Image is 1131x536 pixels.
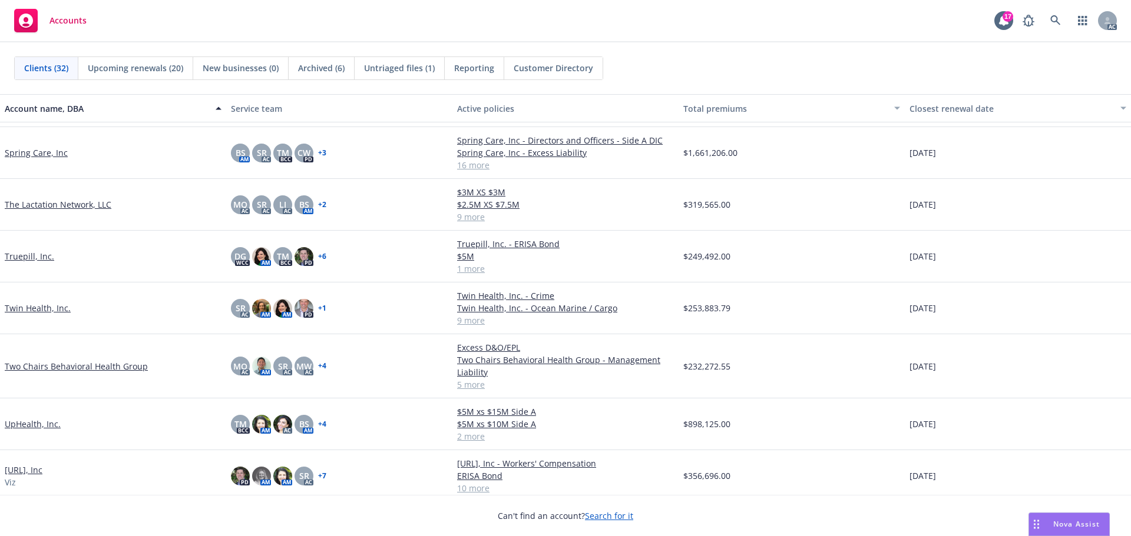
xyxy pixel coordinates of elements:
[277,250,289,262] span: TM
[910,470,936,482] span: [DATE]
[257,198,267,211] span: SR
[457,378,674,391] a: 5 more
[457,159,674,171] a: 16 more
[273,299,292,318] img: photo
[457,418,674,430] a: $5M xs $10M Side A
[277,147,289,159] span: TM
[252,357,271,375] img: photo
[457,147,674,159] a: Spring Care, Inc - Excess Liability
[278,360,288,372] span: SR
[233,198,247,211] span: MQ
[514,62,593,74] span: Customer Directory
[1029,512,1110,536] button: Nova Assist
[683,102,887,115] div: Total premiums
[457,102,674,115] div: Active policies
[9,4,91,37] a: Accounts
[231,102,448,115] div: Service team
[233,360,247,372] span: MQ
[457,470,674,482] a: ERISA Bond
[1003,11,1013,22] div: 17
[252,415,271,434] img: photo
[905,94,1131,122] button: Closest renewal date
[910,360,936,372] span: [DATE]
[910,302,936,314] span: [DATE]
[236,147,246,159] span: BS
[457,341,674,354] a: Excess D&O/EPL
[252,247,271,266] img: photo
[683,198,730,211] span: $319,565.00
[1053,519,1100,529] span: Nova Assist
[318,149,326,157] a: + 3
[24,62,68,74] span: Clients (32)
[683,418,730,430] span: $898,125.00
[298,62,345,74] span: Archived (6)
[273,415,292,434] img: photo
[910,198,936,211] span: [DATE]
[457,134,674,147] a: Spring Care, Inc - Directors and Officers - Side A DIC
[231,467,250,485] img: photo
[5,147,68,159] a: Spring Care, Inc
[299,198,309,211] span: BS
[1029,513,1044,535] div: Drag to move
[273,467,292,485] img: photo
[457,211,674,223] a: 9 more
[318,362,326,369] a: + 4
[452,94,679,122] button: Active policies
[679,94,905,122] button: Total premiums
[457,314,674,327] a: 9 more
[910,102,1113,115] div: Closest renewal date
[203,62,279,74] span: New businesses (0)
[498,510,633,522] span: Can't find an account?
[252,299,271,318] img: photo
[88,62,183,74] span: Upcoming renewals (20)
[364,62,435,74] span: Untriaged files (1)
[910,147,936,159] span: [DATE]
[299,418,309,430] span: BS
[234,418,247,430] span: TM
[910,418,936,430] span: [DATE]
[457,302,674,314] a: Twin Health, Inc. - Ocean Marine / Cargo
[1044,9,1067,32] a: Search
[5,302,71,314] a: Twin Health, Inc.
[257,147,267,159] span: SR
[252,467,271,485] img: photo
[1071,9,1094,32] a: Switch app
[5,198,111,211] a: The Lactation Network, LLC
[683,147,738,159] span: $1,661,206.00
[297,147,310,159] span: CW
[683,360,730,372] span: $232,272.55
[296,360,312,372] span: MW
[295,247,313,266] img: photo
[457,289,674,302] a: Twin Health, Inc. - Crime
[457,457,674,470] a: [URL], Inc - Workers' Compensation
[585,510,633,521] a: Search for it
[457,405,674,418] a: $5M xs $15M Side A
[295,299,313,318] img: photo
[910,250,936,262] span: [DATE]
[457,198,674,211] a: $2.5M XS $7.5M
[457,262,674,275] a: 1 more
[5,476,16,488] span: Viz
[683,302,730,314] span: $253,883.79
[5,418,61,430] a: UpHealth, Inc.
[5,102,209,115] div: Account name, DBA
[1017,9,1040,32] a: Report a Bug
[5,250,54,262] a: Truepill, Inc.
[49,16,87,25] span: Accounts
[318,201,326,208] a: + 2
[683,250,730,262] span: $249,492.00
[457,482,674,494] a: 10 more
[234,250,246,262] span: DG
[5,360,148,372] a: Two Chairs Behavioral Health Group
[454,62,494,74] span: Reporting
[279,198,286,211] span: LI
[318,472,326,480] a: + 7
[457,354,674,378] a: Two Chairs Behavioral Health Group - Management Liability
[457,186,674,198] a: $3M XS $3M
